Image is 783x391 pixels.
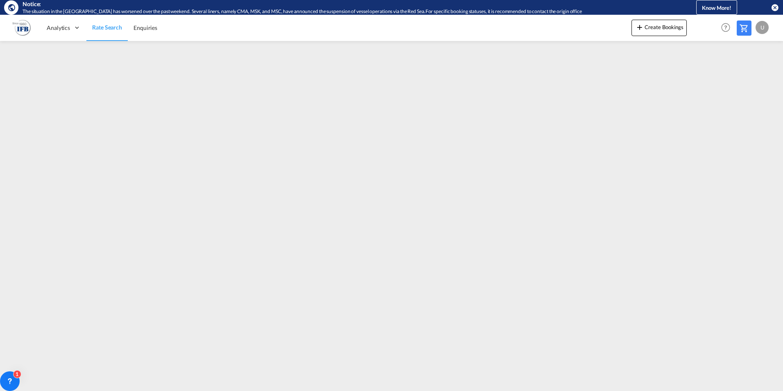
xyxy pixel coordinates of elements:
[635,22,645,32] md-icon: icon-plus 400-fg
[128,14,163,41] a: Enquiries
[631,20,687,36] button: icon-plus 400-fgCreate Bookings
[41,14,86,41] div: Analytics
[719,20,733,34] span: Help
[92,24,122,31] span: Rate Search
[86,14,128,41] a: Rate Search
[702,5,731,11] span: Know More!
[719,20,737,35] div: Help
[771,3,779,11] button: icon-close-circle
[756,21,769,34] div: U
[12,18,31,37] img: b628ab10256c11eeb52753acbc15d091.png
[47,24,70,32] span: Analytics
[7,3,16,11] md-icon: icon-earth
[134,24,157,31] span: Enquiries
[23,8,663,15] div: The situation in the Red Sea has worsened over the past weekend. Several liners, namely CMA, MSK,...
